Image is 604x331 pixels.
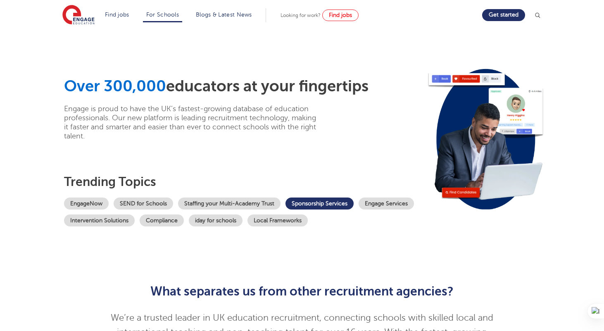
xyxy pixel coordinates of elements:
[146,12,179,18] a: For Schools
[64,214,135,226] a: Intervention Solutions
[114,198,173,210] a: SEND for Schools
[189,214,243,226] a: iday for schools
[196,12,252,18] a: Blogs & Latest News
[100,284,505,298] h2: What separates us from other recruitment agencies?
[329,12,352,18] span: Find jobs
[247,214,308,226] a: Local Frameworks
[178,198,281,210] a: Staffing your Multi-Academy Trust
[482,9,525,21] a: Get started
[64,198,109,210] a: EngageNow
[64,104,318,140] p: Engage is proud to have the UK’s fastest-growing database of education professionals. Our new pla...
[285,198,354,210] a: Sponsorship Services
[64,77,166,95] span: Over 300,000
[64,174,423,189] h3: Trending topics
[322,10,359,21] a: Find jobs
[427,62,545,216] img: Image for: Looking for staff
[62,5,95,26] img: Engage Education
[105,12,129,18] a: Find jobs
[359,198,414,210] a: Engage Services
[281,12,321,18] span: Looking for work?
[140,214,184,226] a: Compliance
[64,77,423,96] h1: educators at your fingertips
